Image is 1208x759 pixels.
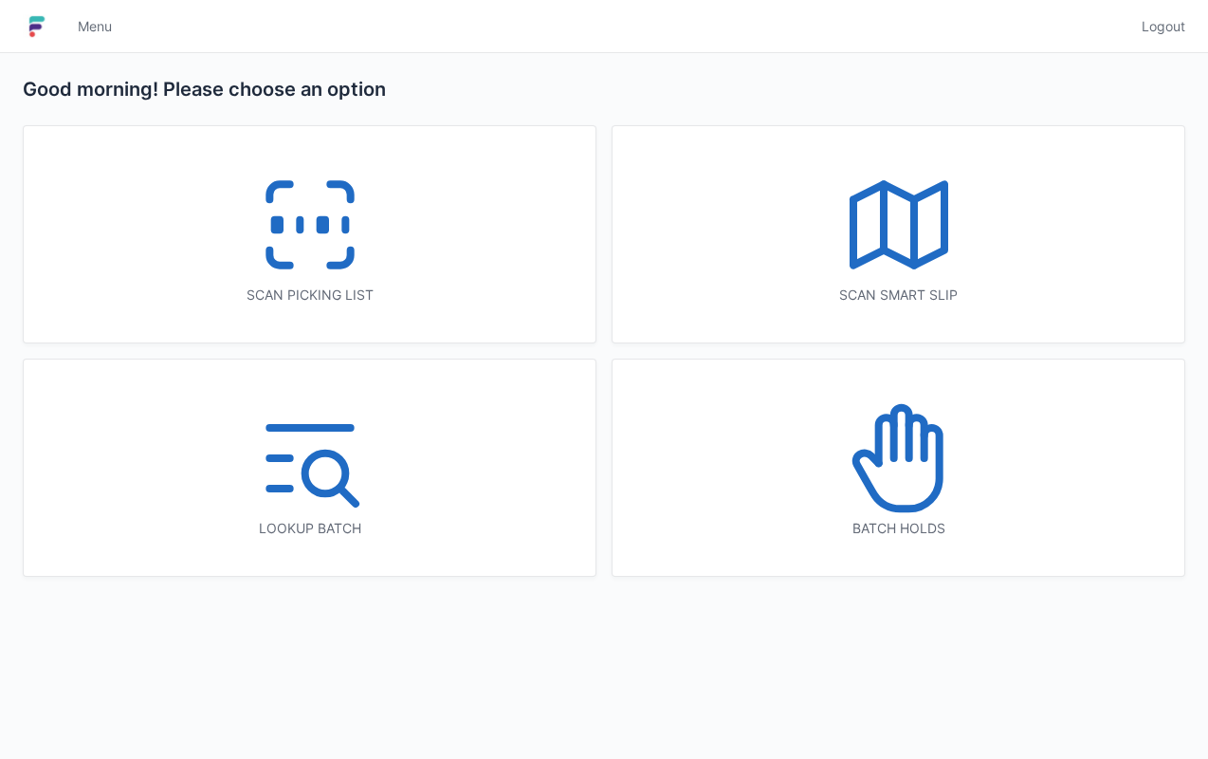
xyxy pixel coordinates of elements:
[612,125,1185,343] a: Scan smart slip
[23,359,596,577] a: Lookup batch
[23,11,51,42] img: logo-small.jpg
[23,76,1185,102] h2: Good morning! Please choose an option
[650,519,1146,538] div: Batch holds
[1130,9,1185,44] a: Logout
[1142,17,1185,36] span: Logout
[62,519,558,538] div: Lookup batch
[650,286,1146,305] div: Scan smart slip
[66,9,123,44] a: Menu
[612,359,1185,577] a: Batch holds
[78,17,112,36] span: Menu
[23,125,596,343] a: Scan picking list
[62,286,558,305] div: Scan picking list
